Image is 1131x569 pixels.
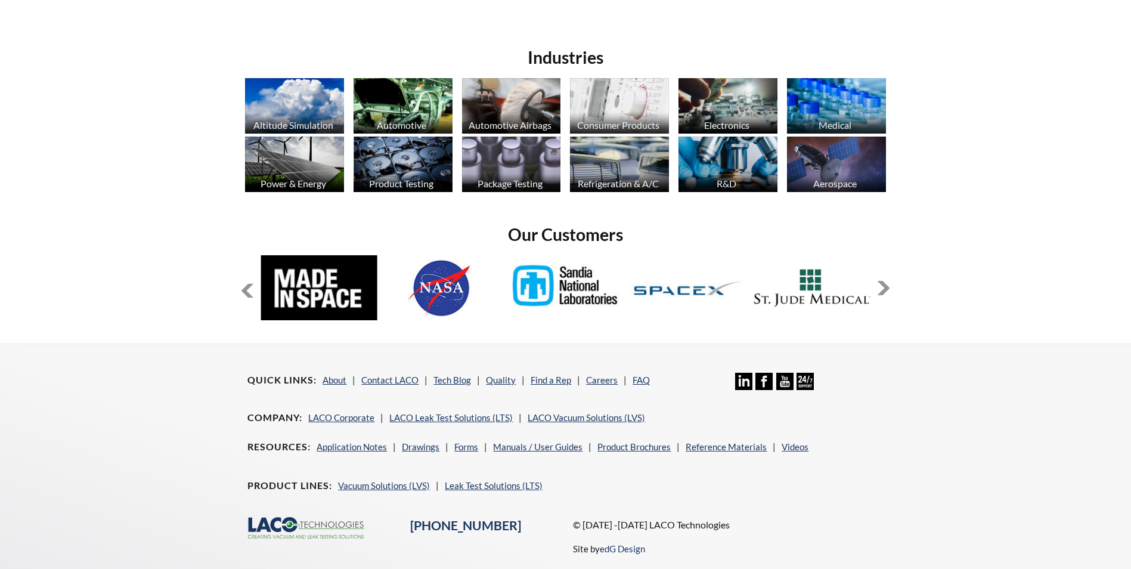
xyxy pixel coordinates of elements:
[797,381,814,392] a: 24/7 Support
[445,480,543,491] a: Leak Test Solutions (LTS)
[462,78,561,137] a: Automotive Airbags
[245,137,344,192] img: industry_Power-2_670x376.jpg
[245,78,344,137] a: Altitude Simulation
[678,137,777,192] img: industry_R_D_670x376.jpg
[531,375,571,385] a: Find a Rep
[570,78,669,134] img: industry_Consumer_670x376.jpg
[787,137,886,195] a: Aerospace
[247,412,302,424] h4: Company
[460,178,560,189] div: Package Testing
[570,137,669,192] img: industry_HVAC_670x376.jpg
[354,78,453,137] a: Automotive
[586,375,618,385] a: Careers
[631,255,747,320] img: SpaceX.jpg
[600,543,645,554] a: edG Design
[797,373,814,390] img: 24/7 Support Icon
[570,137,669,195] a: Refrigeration & A/C
[678,78,777,134] img: industry_Electronics_670x376.jpg
[573,517,884,533] p: © [DATE] -[DATE] LACO Technologies
[528,412,645,423] a: LACO Vacuum Solutions (LVS)
[354,137,453,195] a: Product Testing
[462,137,561,195] a: Package Testing
[240,224,890,246] h2: Our Customers
[677,119,776,131] div: Electronics
[352,119,451,131] div: Automotive
[462,137,561,192] img: industry_Package_670x376.jpg
[352,178,451,189] div: Product Testing
[384,255,500,320] img: NASA.jpg
[678,137,777,195] a: R&D
[247,441,311,453] h4: Resources
[338,480,430,491] a: Vacuum Solutions (LVS)
[633,375,650,385] a: FAQ
[678,78,777,137] a: Electronics
[507,255,624,320] img: Sandia-Natl-Labs.jpg
[361,375,419,385] a: Contact LACO
[493,441,582,452] a: Manuals / User Guides
[568,119,668,131] div: Consumer Products
[573,542,645,556] p: Site by
[389,412,513,423] a: LACO Leak Test Solutions (LTS)
[782,441,808,452] a: Videos
[308,412,374,423] a: LACO Corporate
[402,441,439,452] a: Drawings
[243,178,343,189] div: Power & Energy
[686,441,767,452] a: Reference Materials
[454,441,478,452] a: Forms
[568,178,668,189] div: Refrigeration & A/C
[460,119,560,131] div: Automotive Airbags
[597,441,671,452] a: Product Brochures
[754,255,870,320] img: LOGO_200x112.jpg
[247,374,317,386] h4: Quick Links
[787,78,886,137] a: Medical
[677,178,776,189] div: R&D
[323,375,346,385] a: About
[317,441,387,452] a: Application Notes
[354,137,453,192] img: industry_ProductTesting_670x376.jpg
[462,78,561,134] img: industry_Auto-Airbag_670x376.jpg
[785,178,885,189] div: Aerospace
[240,47,890,69] h2: Industries
[787,137,886,192] img: Artboard_1.jpg
[570,78,669,137] a: Consumer Products
[486,375,516,385] a: Quality
[433,375,471,385] a: Tech Blog
[245,78,344,134] img: industry_AltitudeSim_670x376.jpg
[247,480,332,492] h4: Product Lines
[354,78,453,134] img: industry_Automotive_670x376.jpg
[261,255,377,320] img: MadeInSpace.jpg
[787,78,886,134] img: industry_Medical_670x376.jpg
[243,119,343,131] div: Altitude Simulation
[245,137,344,195] a: Power & Energy
[785,119,885,131] div: Medical
[410,518,521,533] a: [PHONE_NUMBER]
